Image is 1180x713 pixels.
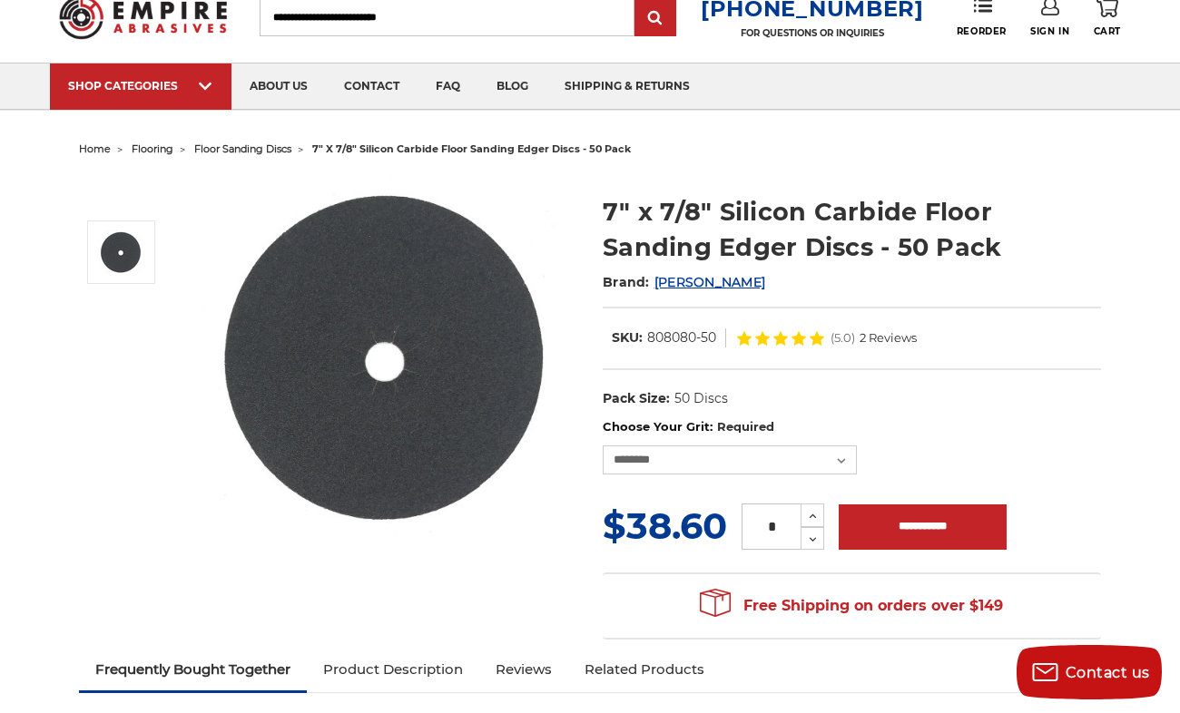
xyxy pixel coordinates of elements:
[603,274,650,290] span: Brand:
[79,650,307,689] a: Frequently Bought Together
[546,63,708,110] a: shipping & returns
[1066,664,1150,681] span: Contact us
[957,25,1007,37] span: Reorder
[79,142,111,155] a: home
[603,503,727,548] span: $38.60
[612,328,643,347] dt: SKU:
[478,63,546,110] a: blog
[98,230,143,275] img: 7" x 7/8" Silicon Carbide Floor Sanding Edger Disc
[231,63,326,110] a: about us
[603,418,1101,436] label: Choose Your Grit:
[307,650,479,689] a: Product Description
[326,63,418,110] a: contact
[700,588,1003,624] span: Free Shipping on orders over $149
[1094,25,1121,37] span: Cart
[831,332,855,344] span: (5.0)
[647,328,716,347] dd: 808080-50
[202,175,565,538] img: 7" x 7/8" Silicon Carbide Floor Sanding Edger Disc
[568,650,721,689] a: Related Products
[194,142,291,155] a: floor sanding discs
[603,194,1101,265] h1: 7" x 7/8" Silicon Carbide Floor Sanding Edger Discs - 50 Pack
[418,63,478,110] a: faq
[654,274,765,290] a: [PERSON_NAME]
[717,419,774,434] small: Required
[68,79,213,93] div: SHOP CATEGORIES
[1030,25,1069,37] span: Sign In
[603,389,670,408] dt: Pack Size:
[312,142,631,155] span: 7" x 7/8" silicon carbide floor sanding edger discs - 50 pack
[674,389,728,408] dd: 50 Discs
[1017,645,1162,699] button: Contact us
[479,650,568,689] a: Reviews
[132,142,173,155] a: flooring
[701,27,924,39] p: FOR QUESTIONS OR INQUIRIES
[860,332,917,344] span: 2 Reviews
